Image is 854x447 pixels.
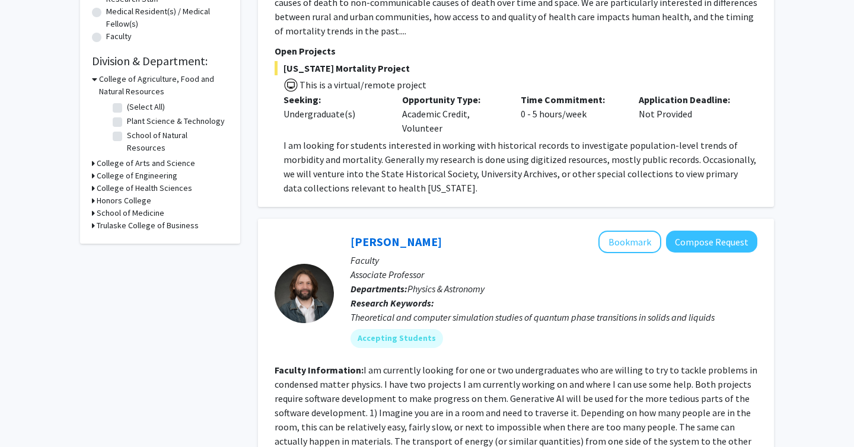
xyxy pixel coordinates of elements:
[407,283,485,295] span: Physics & Astronomy
[298,79,426,91] span: This is a virtual/remote project
[350,297,434,309] b: Research Keywords:
[275,61,757,75] span: [US_STATE] Mortality Project
[106,5,228,30] label: Medical Resident(s) / Medical Fellow(s)
[97,170,177,182] h3: College of Engineering
[97,207,164,219] h3: School of Medicine
[97,219,199,232] h3: Trulaske College of Business
[275,364,364,376] b: Faculty Information:
[127,101,165,113] label: (Select All)
[106,30,132,43] label: Faculty
[630,92,748,135] div: Not Provided
[283,92,384,107] p: Seeking:
[521,92,622,107] p: Time Commitment:
[97,157,195,170] h3: College of Arts and Science
[283,138,757,195] p: I am looking for students interested in working with historical records to investigate population...
[350,329,443,348] mat-chip: Accepting Students
[283,107,384,121] div: Undergraduate(s)
[9,394,50,438] iframe: Chat
[97,194,151,207] h3: Honors College
[350,283,407,295] b: Departments:
[275,44,757,58] p: Open Projects
[666,231,757,253] button: Compose Request to Wouter Montfrooij
[350,234,442,249] a: [PERSON_NAME]
[350,310,757,324] div: Theoretical and computer simulation studies of quantum phase transitions in solids and liquids
[99,73,228,98] h3: College of Agriculture, Food and Natural Resources
[92,54,228,68] h2: Division & Department:
[350,267,757,282] p: Associate Professor
[393,92,512,135] div: Academic Credit, Volunteer
[127,115,225,127] label: Plant Science & Technology
[350,253,757,267] p: Faculty
[97,182,192,194] h3: College of Health Sciences
[127,129,225,154] label: School of Natural Resources
[639,92,740,107] p: Application Deadline:
[512,92,630,135] div: 0 - 5 hours/week
[598,231,661,253] button: Add Wouter Montfrooij to Bookmarks
[402,92,503,107] p: Opportunity Type:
